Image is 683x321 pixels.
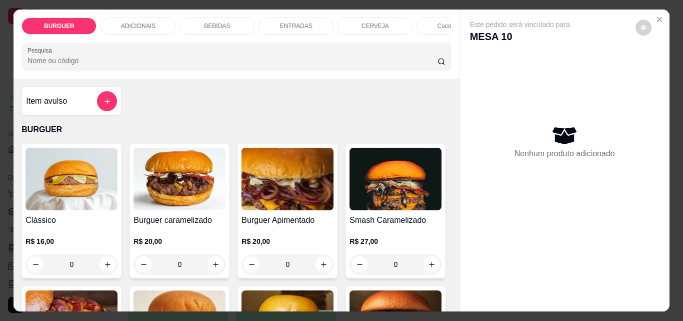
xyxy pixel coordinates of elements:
[27,46,55,55] label: Pesquisa
[27,56,437,66] input: Pesquisa
[133,148,225,210] img: product-image
[349,214,441,226] h4: Smash Caramelizado
[44,22,74,30] p: BURGUER
[470,20,570,30] p: Este pedido será vinculado para
[241,148,333,210] img: product-image
[207,256,223,272] button: increase-product-quantity
[349,148,441,210] img: product-image
[25,148,117,210] img: product-image
[361,22,389,30] p: CERVEJA
[133,236,225,246] p: R$ 20,00
[351,256,367,272] button: decrease-product-quantity
[470,30,570,44] p: MESA 10
[25,236,117,246] p: R$ 16,00
[651,12,667,28] button: Close
[241,236,333,246] p: R$ 20,00
[280,22,312,30] p: ENTRADAS
[349,236,441,246] p: R$ 27,00
[27,256,43,272] button: decrease-product-quantity
[25,214,117,226] h4: Clássico
[204,22,230,30] p: BEBIDAS
[315,256,331,272] button: increase-product-quantity
[97,91,117,111] button: add-separate-item
[514,148,615,160] p: Nenhum produto adicionado
[121,22,155,30] p: ADICIONAIS
[423,256,439,272] button: increase-product-quantity
[21,124,451,136] p: BURGUER
[99,256,115,272] button: increase-product-quantity
[133,214,225,226] h4: Burguer caramelizado
[437,22,471,30] p: Coco gelado
[241,214,333,226] h4: Burguer Apimentado
[243,256,259,272] button: decrease-product-quantity
[26,95,67,107] h4: Item avulso
[135,256,151,272] button: decrease-product-quantity
[635,20,651,36] button: decrease-product-quantity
